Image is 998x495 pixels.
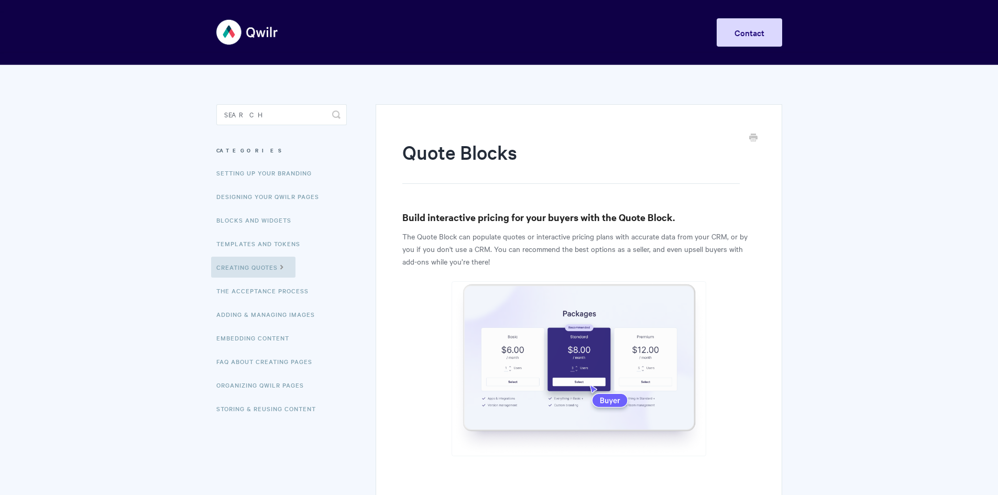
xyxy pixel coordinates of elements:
p: The Quote Block can populate quotes or interactive pricing plans with accurate data from your CRM... [402,230,755,268]
img: file-30ANXqc23E.png [452,281,707,456]
a: Designing Your Qwilr Pages [216,186,327,207]
a: Print this Article [749,133,758,144]
input: Search [216,104,347,125]
a: Templates and Tokens [216,233,308,254]
a: Adding & Managing Images [216,304,323,325]
a: Organizing Qwilr Pages [216,375,312,395]
a: Embedding Content [216,327,297,348]
a: Setting up your Branding [216,162,320,183]
a: FAQ About Creating Pages [216,351,320,372]
h3: Build interactive pricing for your buyers with the Quote Block. [402,210,755,225]
img: Qwilr Help Center [216,13,279,52]
h3: Categories [216,141,347,160]
a: Contact [717,18,782,47]
a: Storing & Reusing Content [216,398,324,419]
a: Creating Quotes [211,257,295,278]
a: The Acceptance Process [216,280,316,301]
a: Blocks and Widgets [216,210,299,230]
h1: Quote Blocks [402,139,739,184]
